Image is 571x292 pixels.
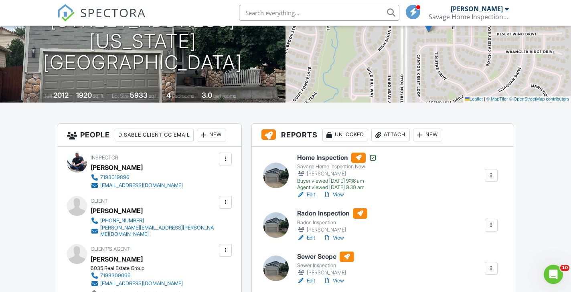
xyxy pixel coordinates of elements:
[100,174,130,181] div: 7193019896
[297,262,354,269] div: Sewer Inspection
[323,191,344,199] a: View
[297,208,367,234] a: Radon Inspection Radon Inspection [PERSON_NAME]
[465,97,483,101] a: Leaflet
[297,269,354,277] div: [PERSON_NAME]
[100,182,183,189] div: [EMAIL_ADDRESS][DOMAIN_NAME]
[297,234,315,242] a: Edit
[213,93,236,99] span: bathrooms
[297,252,354,262] h6: Sewer Scope
[100,225,217,238] div: [PERSON_NAME][EMAIL_ADDRESS][PERSON_NAME][DOMAIN_NAME]
[43,93,52,99] span: Built
[76,91,92,99] div: 1920
[323,277,344,285] a: View
[297,163,377,170] div: Savage Home Inspection New
[91,217,217,225] a: [PHONE_NUMBER]
[91,181,183,189] a: [EMAIL_ADDRESS][DOMAIN_NAME]
[91,205,143,217] div: [PERSON_NAME]
[57,11,146,28] a: SPECTORA
[130,91,148,99] div: 5933
[100,217,144,224] div: [PHONE_NUMBER]
[166,91,171,99] div: 4
[429,13,509,21] div: Savage Home Inspections LLC
[297,170,377,178] div: [PERSON_NAME]
[91,265,189,272] div: 6035 Real Estate Group
[149,93,159,99] span: sq.ft.
[112,93,129,99] span: Lot Size
[91,225,217,238] a: [PERSON_NAME][EMAIL_ADDRESS][PERSON_NAME][DOMAIN_NAME]
[91,155,118,161] span: Inspector
[91,173,183,181] a: 7193019896
[544,265,563,284] iframe: Intercom live chat
[297,252,354,277] a: Sewer Scope Sewer Inspection [PERSON_NAME]
[115,129,194,141] div: Disable Client CC Email
[323,234,344,242] a: View
[239,5,399,21] input: Search everything...
[297,184,377,191] div: Agent viewed [DATE] 9:30 am
[100,280,183,287] div: [EMAIL_ADDRESS][DOMAIN_NAME]
[53,91,69,99] div: 2012
[297,226,367,234] div: [PERSON_NAME]
[57,4,75,22] img: The Best Home Inspection Software - Spectora
[252,124,514,147] h3: Reports
[371,129,410,141] div: Attach
[297,220,367,226] div: Radon Inspection
[172,93,194,99] span: bedrooms
[297,153,377,191] a: Home Inspection Savage Home Inspection New [PERSON_NAME] Buyer viewed [DATE] 9:36 am Agent viewed...
[202,91,212,99] div: 3.0
[91,198,108,204] span: Client
[91,161,143,173] div: [PERSON_NAME]
[322,129,368,141] div: Unlocked
[91,272,183,280] a: 7199309066
[197,129,226,141] div: New
[297,153,377,163] h6: Home Inspection
[413,129,442,141] div: New
[297,191,315,199] a: Edit
[57,124,241,147] h3: People
[451,5,503,13] div: [PERSON_NAME]
[560,265,569,271] span: 10
[93,93,104,99] span: sq. ft.
[100,272,131,279] div: 7199309066
[484,97,485,101] span: |
[297,208,367,219] h6: Radon Inspection
[91,253,143,265] a: [PERSON_NAME]
[297,178,377,184] div: Buyer viewed [DATE] 9:36 am
[486,97,508,101] a: © MapTiler
[297,277,315,285] a: Edit
[91,280,183,288] a: [EMAIL_ADDRESS][DOMAIN_NAME]
[80,4,146,21] span: SPECTORA
[13,10,273,73] h1: [STREET_ADDRESS] [US_STATE][GEOGRAPHIC_DATA]
[91,246,130,252] span: Client's Agent
[509,97,569,101] a: © OpenStreetMap contributors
